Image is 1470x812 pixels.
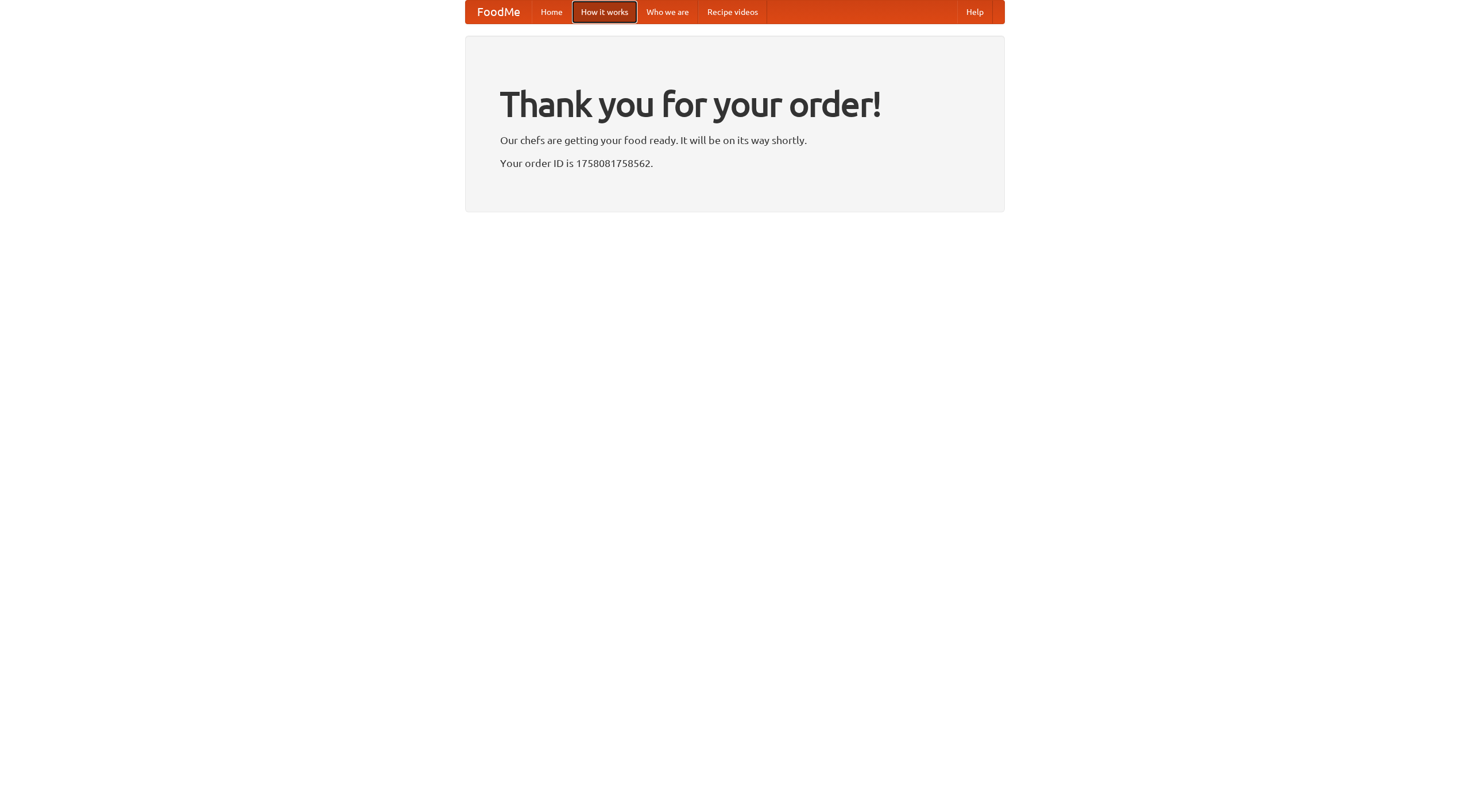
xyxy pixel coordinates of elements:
[572,1,637,24] a: How it works
[500,154,970,172] p: Your order ID is 1758081758562.
[637,1,698,24] a: Who we are
[957,1,993,24] a: Help
[698,1,767,24] a: Recipe videos
[532,1,572,24] a: Home
[500,131,970,149] p: Our chefs are getting your food ready. It will be on its way shortly.
[500,76,970,131] h1: Thank you for your order!
[466,1,532,24] a: FoodMe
